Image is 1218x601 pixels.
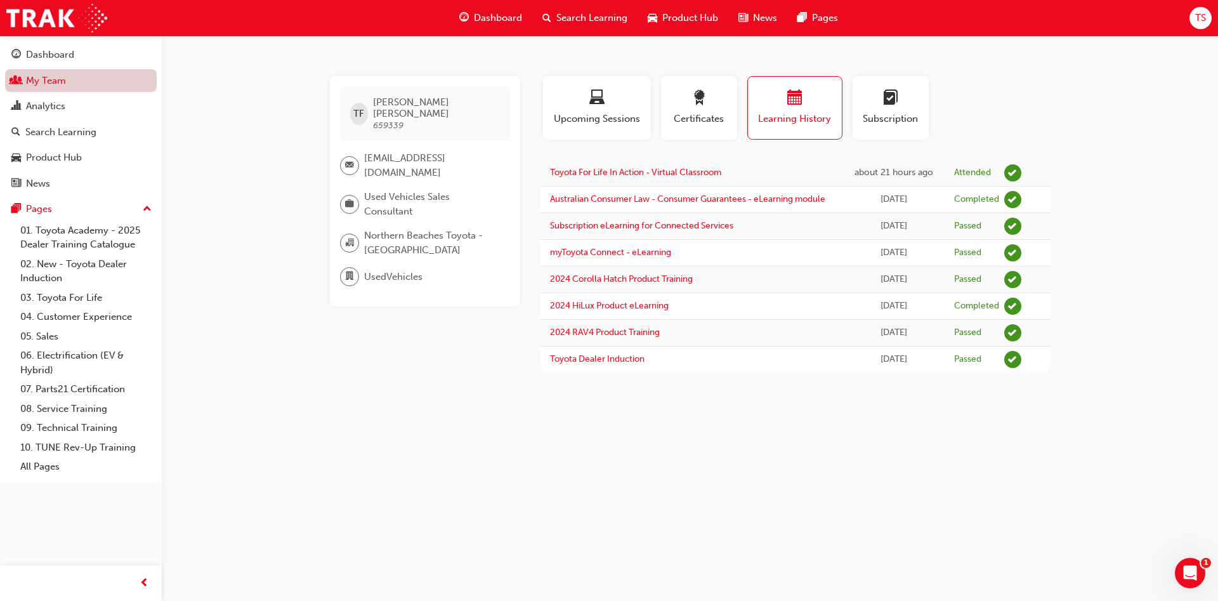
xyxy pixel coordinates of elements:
span: TF [353,107,364,121]
button: Certificates [661,76,737,140]
a: Australian Consumer Law - Consumer Guarantees - eLearning module [550,194,825,204]
div: News [26,176,50,191]
a: Product Hub [5,146,157,169]
a: news-iconNews [728,5,787,31]
div: Passed [954,220,981,232]
a: 07. Parts21 Certification [15,380,157,399]
div: Thu May 29 2025 09:12:29 GMT+1000 (Australian Eastern Standard Time) [853,272,935,287]
span: search-icon [11,127,20,138]
span: learningRecordVerb_PASS-icon [1004,218,1021,235]
div: Search Learning [25,125,96,140]
a: Analytics [5,95,157,118]
a: News [5,172,157,195]
span: learningRecordVerb_COMPLETE-icon [1004,191,1021,208]
span: 659339 [373,120,403,131]
span: learningRecordVerb_PASS-icon [1004,244,1021,261]
span: 1 [1201,558,1211,568]
div: Passed [954,353,981,366]
button: Subscription [853,76,929,140]
span: search-icon [542,10,551,26]
span: department-icon [345,268,354,285]
a: 04. Customer Experience [15,307,157,327]
span: News [753,11,777,25]
a: pages-iconPages [787,5,848,31]
span: Dashboard [474,11,522,25]
span: Upcoming Sessions [553,112,641,126]
span: car-icon [11,152,21,164]
iframe: Intercom live chat [1175,558,1205,588]
div: Thu May 29 2025 10:53:16 GMT+1000 (Australian Eastern Standard Time) [853,219,935,234]
div: Tue May 27 2025 13:21:07 GMT+1000 (Australian Eastern Standard Time) [853,352,935,367]
span: calendar-icon [787,90,802,107]
button: Pages [5,197,157,221]
span: award-icon [691,90,707,107]
a: 2024 Corolla Hatch Product Training [550,274,693,284]
span: prev-icon [140,576,149,591]
span: learningRecordVerb_COMPLETE-icon [1004,298,1021,315]
div: Thu May 29 2025 09:24:36 GMT+1000 (Australian Eastern Standard Time) [853,246,935,260]
span: guage-icon [459,10,469,26]
a: Search Learning [5,121,157,144]
div: Analytics [26,99,65,114]
span: learningplan-icon [883,90,898,107]
span: car-icon [648,10,657,26]
span: learningRecordVerb_PASS-icon [1004,324,1021,341]
span: TS [1195,11,1206,25]
span: news-icon [738,10,748,26]
span: briefcase-icon [345,196,354,213]
a: 09. Technical Training [15,418,157,438]
span: Certificates [671,112,728,126]
span: Pages [812,11,838,25]
span: email-icon [345,157,354,174]
a: search-iconSearch Learning [532,5,638,31]
a: 2024 HiLux Product eLearning [550,300,669,311]
button: Upcoming Sessions [543,76,651,140]
a: 10. TUNE Rev-Up Training [15,438,157,458]
div: Tue May 27 2025 15:57:13 GMT+1000 (Australian Eastern Standard Time) [853,326,935,340]
span: people-icon [11,76,21,87]
div: Attended [954,167,991,179]
button: DashboardMy TeamAnalyticsSearch LearningProduct HubNews [5,41,157,197]
div: Pages [26,202,52,216]
a: 08. Service Training [15,399,157,419]
span: [EMAIL_ADDRESS][DOMAIN_NAME] [364,151,500,180]
span: [PERSON_NAME] [PERSON_NAME] [373,96,499,119]
a: My Team [5,69,157,93]
div: Product Hub [26,150,82,165]
span: Product Hub [662,11,718,25]
span: Subscription [862,112,919,126]
div: Passed [954,274,981,286]
a: 06. Electrification (EV & Hybrid) [15,346,157,380]
div: Fri Jul 18 2025 16:05:25 GMT+1000 (Australian Eastern Standard Time) [853,192,935,207]
button: Learning History [747,76,842,140]
a: car-iconProduct Hub [638,5,728,31]
span: learningRecordVerb_ATTEND-icon [1004,164,1021,182]
span: UsedVehicles [364,270,422,284]
a: Toyota Dealer Induction [550,353,645,364]
span: news-icon [11,178,21,190]
span: Search Learning [556,11,627,25]
span: pages-icon [797,10,807,26]
span: guage-icon [11,50,21,61]
div: Passed [954,327,981,339]
a: Trak [6,4,107,32]
div: Completed [954,194,999,206]
a: 02. New - Toyota Dealer Induction [15,254,157,288]
div: Completed [954,300,999,312]
a: 2024 RAV4 Product Training [550,327,660,338]
span: organisation-icon [345,235,354,251]
span: Learning History [757,112,832,126]
div: Dashboard [26,48,74,62]
span: pages-icon [11,204,21,215]
span: Northern Beaches Toyota - [GEOGRAPHIC_DATA] [364,228,500,257]
span: laptop-icon [589,90,605,107]
span: learningRecordVerb_PASS-icon [1004,351,1021,368]
a: myToyota Connect - eLearning [550,247,671,258]
a: Subscription eLearning for Connected Services [550,220,733,231]
a: guage-iconDashboard [449,5,532,31]
span: up-icon [143,201,152,218]
span: Used Vehicles Sales Consultant [364,190,500,218]
button: TS [1189,7,1212,29]
span: chart-icon [11,101,21,112]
